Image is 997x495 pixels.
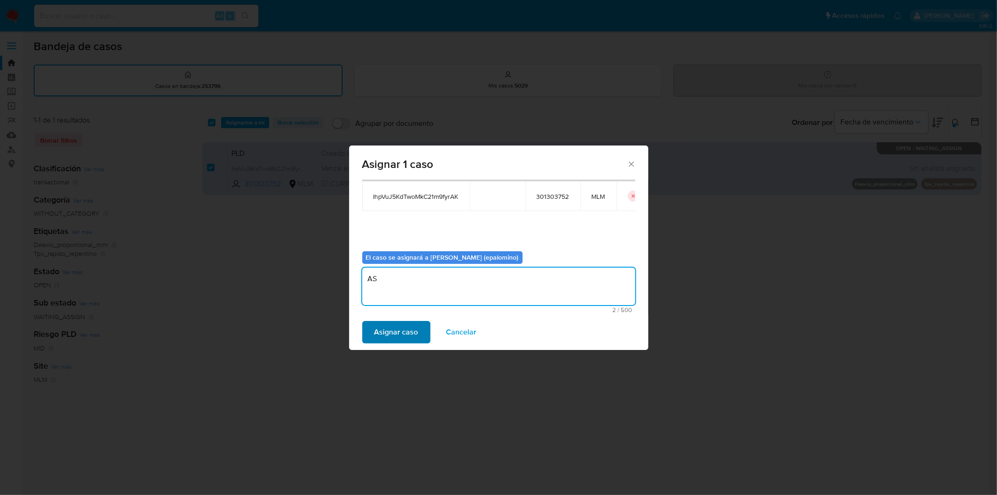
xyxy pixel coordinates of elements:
textarea: AS [362,268,635,305]
b: El caso se asignará a [PERSON_NAME] (epalomino) [366,253,519,262]
span: MLM [592,192,605,201]
span: Asignar 1 caso [362,159,627,170]
div: assign-modal [349,146,648,350]
span: Cancelar [446,322,477,342]
span: IhpVuJ5KdTwoMkC21m9fyrAK [373,192,459,201]
button: Cancelar [434,321,489,343]
span: 301303752 [537,192,569,201]
button: Cerrar ventana [627,160,635,168]
span: Máximo 500 caracteres [365,307,632,313]
span: Asignar caso [374,322,418,342]
button: icon-button [628,190,639,202]
button: Asignar caso [362,321,430,343]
